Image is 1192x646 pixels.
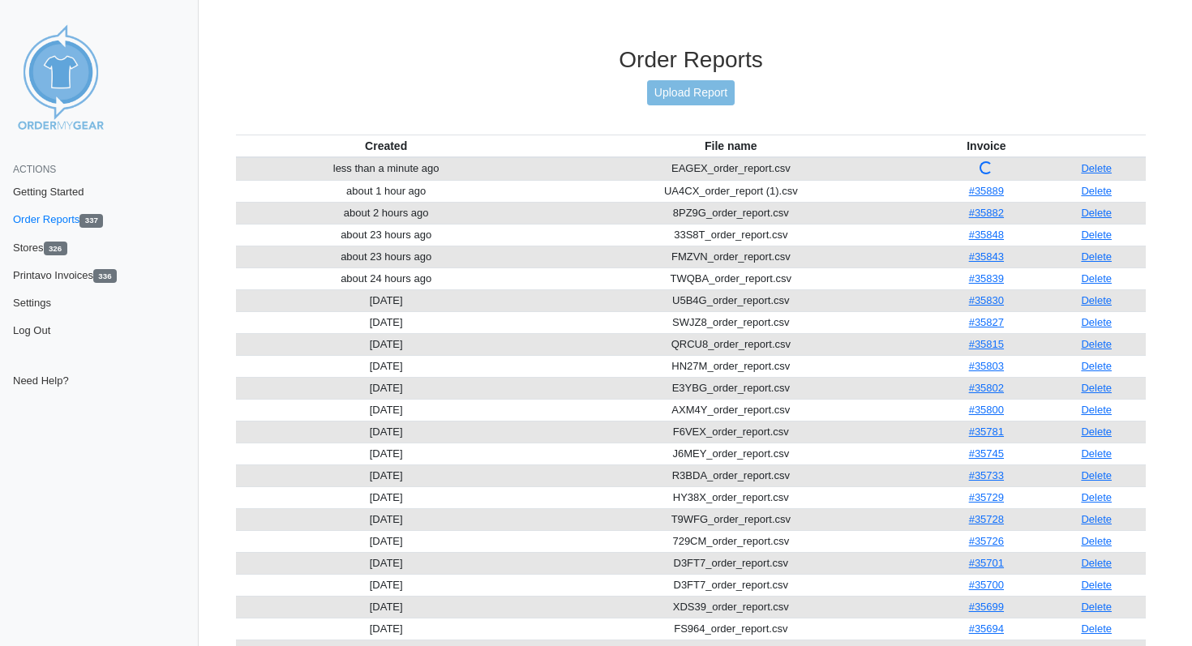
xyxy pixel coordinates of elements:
a: Delete [1081,229,1112,241]
td: [DATE] [236,596,536,618]
a: #35827 [969,316,1004,328]
a: Delete [1081,360,1112,372]
td: QRCU8_order_report.csv [536,333,925,355]
td: D3FT7_order_report.csv [536,552,925,574]
a: #35728 [969,513,1004,525]
a: Delete [1081,622,1112,635]
td: [DATE] [236,421,536,443]
td: FS964_order_report.csv [536,618,925,640]
td: [DATE] [236,289,536,311]
td: SWJZ8_order_report.csv [536,311,925,333]
td: U5B4G_order_report.csv [536,289,925,311]
td: 8PZ9G_order_report.csv [536,202,925,224]
td: D3FT7_order_report.csv [536,574,925,596]
a: Delete [1081,250,1112,263]
td: UA4CX_order_report (1).csv [536,180,925,202]
a: Delete [1081,535,1112,547]
td: 33S8T_order_report.csv [536,224,925,246]
a: Delete [1081,513,1112,525]
td: R3BDA_order_report.csv [536,464,925,486]
a: #35882 [969,207,1004,219]
a: Delete [1081,185,1112,197]
td: HN27M_order_report.csv [536,355,925,377]
td: less than a minute ago [236,157,536,181]
a: Delete [1081,601,1112,613]
th: Invoice [925,135,1047,157]
a: #35889 [969,185,1004,197]
td: J6MEY_order_report.csv [536,443,925,464]
a: #35781 [969,426,1004,438]
a: #35701 [969,557,1004,569]
a: Delete [1081,557,1112,569]
td: about 23 hours ago [236,246,536,267]
a: Delete [1081,338,1112,350]
a: Delete [1081,447,1112,460]
td: [DATE] [236,486,536,508]
span: Actions [13,164,56,175]
h3: Order Reports [236,46,1146,74]
td: [DATE] [236,355,536,377]
a: Delete [1081,294,1112,306]
td: [DATE] [236,552,536,574]
td: [DATE] [236,333,536,355]
td: 729CM_order_report.csv [536,530,925,552]
span: 337 [79,214,103,228]
td: [DATE] [236,311,536,333]
a: Delete [1081,404,1112,416]
a: Delete [1081,207,1112,219]
span: 326 [44,242,67,255]
a: #35800 [969,404,1004,416]
td: FMZVN_order_report.csv [536,246,925,267]
td: [DATE] [236,377,536,399]
th: Created [236,135,536,157]
a: Delete [1081,491,1112,503]
a: #35694 [969,622,1004,635]
td: about 2 hours ago [236,202,536,224]
td: [DATE] [236,508,536,530]
a: Delete [1081,426,1112,438]
td: F6VEX_order_report.csv [536,421,925,443]
td: E3YBG_order_report.csv [536,377,925,399]
td: XDS39_order_report.csv [536,596,925,618]
td: about 24 hours ago [236,267,536,289]
td: [DATE] [236,399,536,421]
td: about 23 hours ago [236,224,536,246]
td: EAGEX_order_report.csv [536,157,925,181]
td: about 1 hour ago [236,180,536,202]
a: #35726 [969,535,1004,547]
a: #35815 [969,338,1004,350]
a: Delete [1081,162,1112,174]
th: File name [536,135,925,157]
td: [DATE] [236,464,536,486]
a: #35802 [969,382,1004,394]
td: [DATE] [236,443,536,464]
a: Upload Report [647,80,735,105]
a: #35803 [969,360,1004,372]
a: #35848 [969,229,1004,241]
a: #35733 [969,469,1004,481]
a: #35839 [969,272,1004,284]
td: [DATE] [236,618,536,640]
td: AXM4Y_order_report.csv [536,399,925,421]
a: Delete [1081,382,1112,394]
a: Delete [1081,469,1112,481]
a: #35830 [969,294,1004,306]
a: Delete [1081,579,1112,591]
td: T9WFG_order_report.csv [536,508,925,530]
td: HY38X_order_report.csv [536,486,925,508]
td: [DATE] [236,530,536,552]
td: [DATE] [236,574,536,596]
a: #35699 [969,601,1004,613]
td: TWQBA_order_report.csv [536,267,925,289]
a: #35700 [969,579,1004,591]
span: 336 [93,269,117,283]
a: Delete [1081,272,1112,284]
a: Delete [1081,316,1112,328]
a: #35745 [969,447,1004,460]
a: #35729 [969,491,1004,503]
a: #35843 [969,250,1004,263]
